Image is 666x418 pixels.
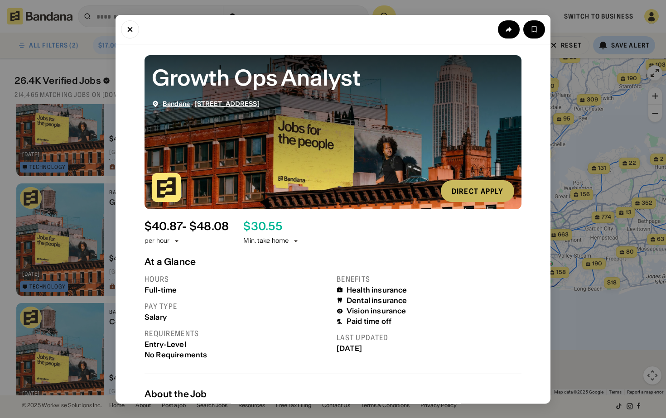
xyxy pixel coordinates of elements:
[145,256,521,267] div: At a Glance
[347,307,406,315] div: Vision insurance
[152,173,181,202] img: Bandana logo
[145,312,329,321] div: Salary
[347,317,391,326] div: Paid time off
[145,389,521,399] div: About the Job
[145,350,329,359] div: No Requirements
[145,236,169,245] div: per hour
[163,99,190,107] span: Bandana
[347,296,407,304] div: Dental insurance
[145,340,329,348] div: Entry-Level
[145,274,329,283] div: Hours
[145,301,329,311] div: Pay type
[145,328,329,338] div: Requirements
[347,285,407,294] div: Health insurance
[145,285,329,294] div: Full-time
[194,99,259,107] span: [STREET_ADDRESS]
[337,274,521,283] div: Benefits
[163,100,260,107] div: ·
[121,20,139,38] button: Close
[337,344,521,353] div: [DATE]
[243,236,299,245] div: Min. take home
[152,62,514,92] div: Growth Ops Analyst
[243,220,282,233] div: $ 30.55
[337,333,521,342] div: Last updated
[452,187,503,194] div: Direct Apply
[145,220,229,233] div: $ 40.87 - $48.08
